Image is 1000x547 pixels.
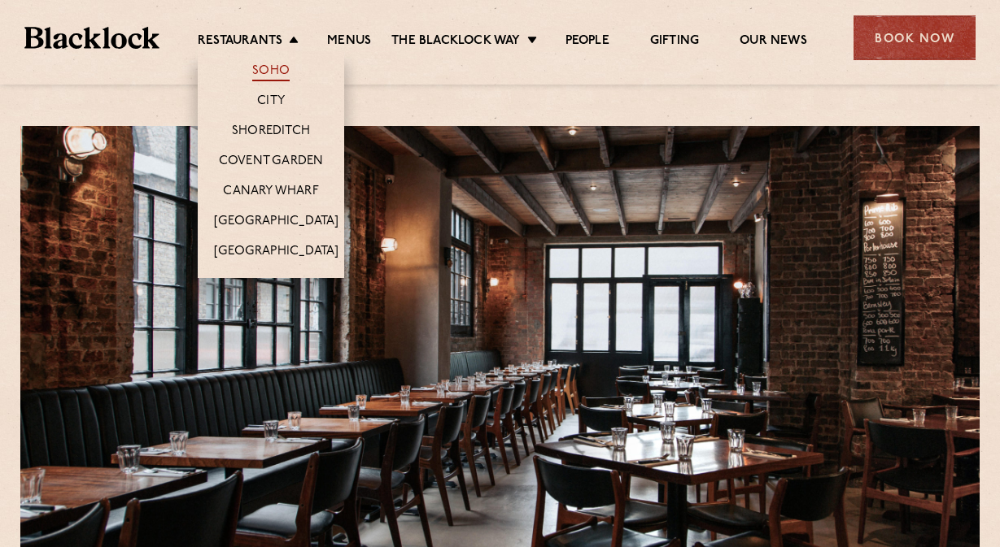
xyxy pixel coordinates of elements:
a: Soho [252,63,290,81]
a: The Blacklock Way [391,33,520,51]
a: Covent Garden [219,154,324,171]
a: Our News [740,33,807,51]
a: [GEOGRAPHIC_DATA] [214,214,338,232]
a: Shoreditch [232,124,310,141]
img: BL_Textured_Logo-footer-cropped.svg [24,27,159,50]
a: Gifting [650,33,699,51]
a: People [566,33,609,51]
a: Restaurants [198,33,282,51]
a: Menus [327,33,371,51]
div: Book Now [854,15,976,60]
a: [GEOGRAPHIC_DATA] [214,244,338,262]
a: Canary Wharf [223,184,318,202]
a: City [257,93,285,111]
